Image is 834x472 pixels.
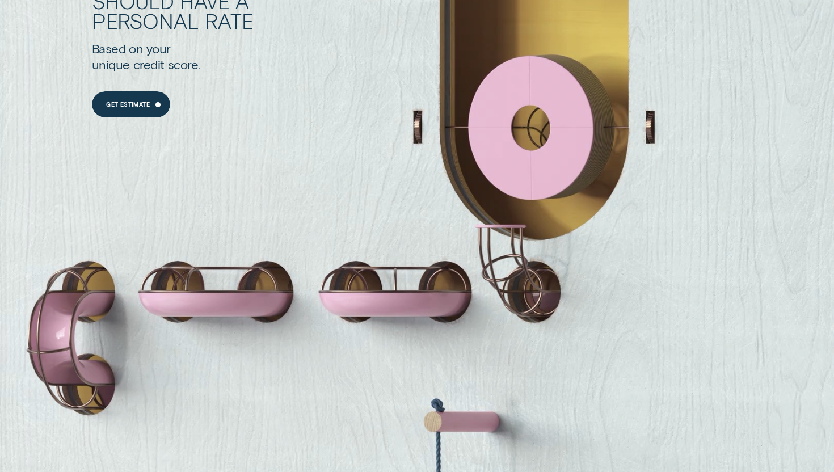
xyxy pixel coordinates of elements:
[146,41,171,57] div: your
[129,41,143,57] div: on
[92,11,199,31] div: personal
[133,57,165,73] div: credit
[168,57,200,73] div: score.
[92,91,170,117] a: Get Estimate
[92,57,130,73] div: unique
[92,41,126,57] div: Based
[205,11,254,31] div: rate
